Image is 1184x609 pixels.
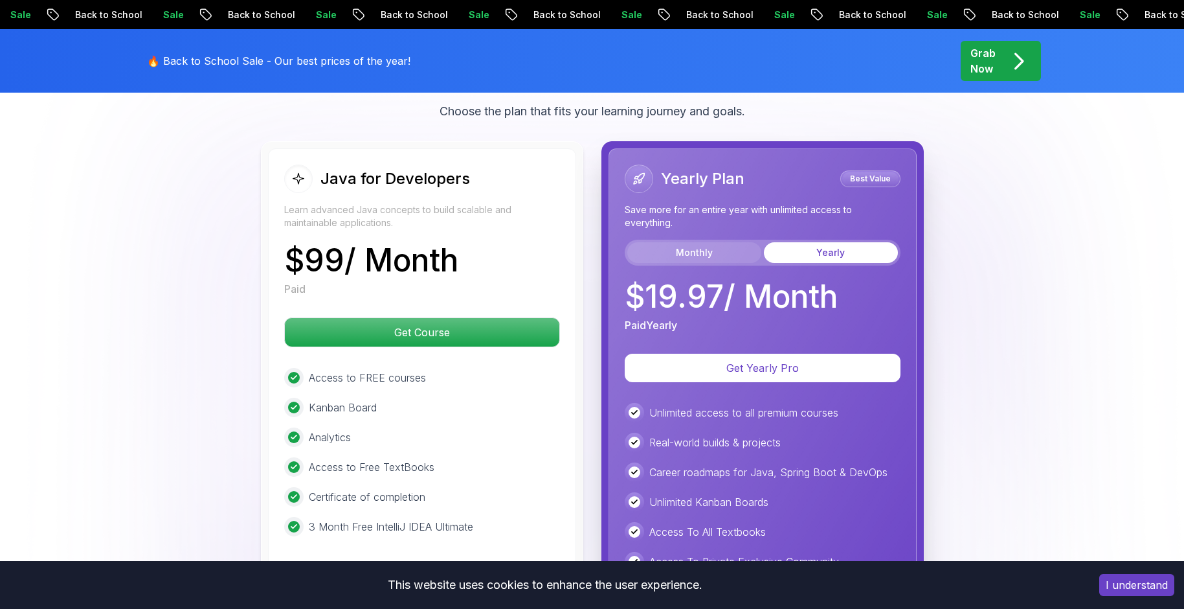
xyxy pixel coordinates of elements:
button: Get Yearly Pro [625,354,900,382]
p: Sale [293,8,334,21]
button: Monthly [627,242,761,263]
p: Analytics [309,430,351,445]
p: Back to School [52,8,140,21]
p: Access To Private Exclusive Community [649,554,839,569]
p: Sale [140,8,181,21]
p: Back to School [816,8,904,21]
p: Back to School [663,8,751,21]
h2: Yearly Plan [661,168,744,189]
p: $ 99 / Month [284,245,458,276]
p: Unlimited Kanban Boards [649,494,768,510]
p: Access To All Textbooks [649,524,766,540]
p: Sale [598,8,640,21]
p: Sale [751,8,792,21]
p: Back to School [357,8,445,21]
p: Sale [1056,8,1098,21]
p: Real-world builds & projects [649,435,781,450]
p: 3 Month Free IntelliJ IDEA Ultimate [309,519,473,534]
p: Paid [284,281,306,297]
p: Certificate of completion [309,489,425,505]
p: Paid Yearly [625,317,677,333]
p: Access to FREE courses [309,370,426,385]
p: $ 19.97 / Month [625,281,838,312]
p: Back to School [968,8,1056,21]
a: Get Course [284,326,560,339]
p: Best Value [842,172,899,185]
p: Back to School [510,8,598,21]
p: Learn advanced Java concepts to build scalable and maintainable applications. [284,203,560,229]
p: Unlimited access to all premium courses [649,405,838,420]
p: Sale [904,8,945,21]
p: Choose the plan that fits your learning journey and goals. [440,102,745,121]
p: Sale [445,8,487,21]
h2: Java for Developers [320,168,470,189]
p: Save more for an entire year with unlimited access to everything. [625,203,900,229]
button: Accept cookies [1099,574,1174,596]
div: This website uses cookies to enhance the user experience. [10,571,1080,599]
p: Grab Now [970,45,996,76]
button: Get Course [284,317,560,347]
p: Get Course [285,318,559,347]
p: 🔥 Back to School Sale - Our best prices of the year! [147,53,410,69]
p: Kanban Board [309,400,377,415]
p: Back to School [205,8,293,21]
p: Career roadmaps for Java, Spring Boot & DevOps [649,465,888,480]
a: Get Yearly Pro [625,362,900,374]
p: Access to Free TextBooks [309,459,434,475]
button: Yearly [764,242,898,263]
